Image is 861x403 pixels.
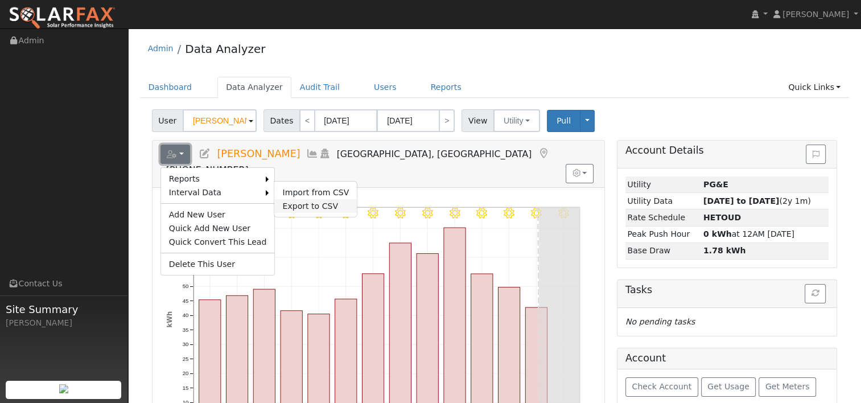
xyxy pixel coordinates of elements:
a: Multi-Series Graph [306,148,319,159]
td: Utility [625,176,701,193]
td: Utility Data [625,193,701,209]
strong: H [703,213,741,222]
td: at 12AM [DATE] [701,226,829,242]
text: 20 [182,370,188,376]
div: [PERSON_NAME] [6,317,122,329]
a: Map [537,148,550,159]
a: Quick Add New User [161,221,275,235]
a: Add New User [161,208,275,221]
button: Get Usage [701,377,756,397]
a: Reports [161,172,266,186]
text: 40 [182,312,188,318]
span: Get Meters [765,382,810,391]
i: 8/05 - Clear [313,208,324,219]
button: Pull [547,110,580,132]
a: Quick Convert This Lead [161,235,275,249]
strong: 0 kWh [703,229,732,238]
text: 15 [182,384,188,390]
h5: Account Details [625,145,829,157]
i: 8/13 - Clear [531,208,542,219]
strong: ID: 17163276, authorized: 08/11/25 [703,180,728,189]
span: Check Account [632,382,691,391]
button: Check Account [625,377,698,397]
a: Data Analyzer [185,42,265,56]
a: Login As (last Never) [319,148,331,159]
text: 30 [182,341,188,347]
i: 8/09 - Clear [422,208,432,219]
a: Export to CSV [274,199,357,213]
a: Reports [422,77,470,98]
i: 8/04 - Clear [286,208,296,219]
span: User [152,109,183,132]
a: Admin [148,44,174,53]
i: 8/07 - Clear [368,208,378,219]
i: 8/10 - Clear [449,208,460,219]
i: No pending tasks [625,317,695,326]
button: Get Meters [759,377,816,397]
a: Delete This User [161,257,275,271]
text: 45 [182,297,188,303]
text: 50 [182,283,188,289]
a: Data Analyzer [217,77,291,98]
i: 8/11 - Clear [476,208,487,219]
button: Refresh [805,284,826,303]
span: View [462,109,494,132]
a: Interval Data [161,186,266,199]
strong: [DATE] to [DATE] [703,196,779,205]
h5: Tasks [625,284,829,296]
a: Import from CSV [274,186,357,199]
td: Peak Push Hour [625,226,701,242]
span: [PHONE_NUMBER] [166,165,249,175]
a: < [299,109,315,132]
i: 8/08 - Clear [395,208,406,219]
a: > [439,109,455,132]
td: Base Draw [625,242,701,259]
img: SolarFax [9,6,116,30]
span: [PERSON_NAME] [782,10,849,19]
i: 8/06 - Clear [340,208,351,219]
td: Rate Schedule [625,209,701,226]
span: Get Usage [707,382,749,391]
span: Site Summary [6,302,122,317]
a: Users [365,77,405,98]
a: Audit Trail [291,77,348,98]
text: kWh [165,311,173,328]
text: 35 [182,326,188,332]
a: Edit User (35197) [199,148,211,159]
span: (2y 1m) [703,196,811,205]
button: Issue History [806,145,826,164]
input: Select a User [183,109,257,132]
a: Quick Links [780,77,849,98]
text: 25 [182,355,188,361]
span: [PERSON_NAME] [217,148,300,159]
strong: 1.78 kWh [703,246,746,255]
button: Utility [493,109,540,132]
span: [GEOGRAPHIC_DATA], [GEOGRAPHIC_DATA] [337,149,532,159]
span: Dates [263,109,300,132]
h5: Account [625,352,666,364]
a: Dashboard [140,77,201,98]
img: retrieve [59,384,68,393]
i: 8/12 - Clear [504,208,514,219]
span: Pull [557,116,571,125]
